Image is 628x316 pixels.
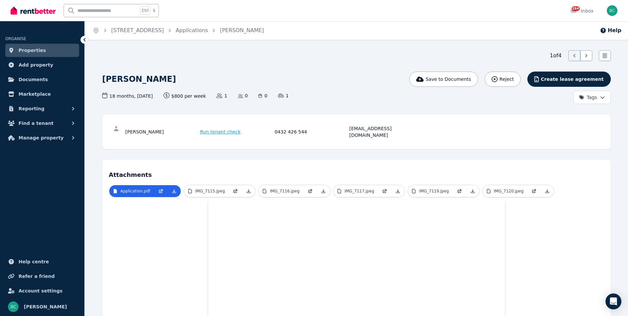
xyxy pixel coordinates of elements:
nav: Breadcrumb [85,21,272,40]
a: [STREET_ADDRESS] [111,27,164,33]
a: Download Attachment [391,185,405,197]
span: k [153,8,155,13]
span: 0 [258,92,267,99]
span: Manage property [19,134,64,142]
div: [EMAIL_ADDRESS][DOMAIN_NAME] [349,125,422,138]
span: 18 months , [DATE] [102,92,153,99]
span: ORGANISE [5,36,26,41]
span: Find a tenant [19,119,54,127]
a: Download Attachment [317,185,330,197]
div: 0432 426 544 [275,125,348,138]
a: [PERSON_NAME] [220,27,264,33]
a: Open in new Tab [378,185,391,197]
a: Open in new Tab [229,185,242,197]
h1: [PERSON_NAME] [102,74,176,84]
p: IMG_7115.jpeg [195,188,225,194]
span: Reporting [19,105,44,113]
h4: Attachments [109,166,604,180]
span: 0 [238,92,248,99]
button: Find a tenant [5,117,79,130]
span: Tags [579,94,597,101]
a: Download Attachment [168,185,181,197]
a: Account settings [5,284,79,297]
span: Documents [19,76,48,83]
button: Reject [485,72,521,87]
span: 1 [278,92,289,99]
a: Download Attachment [466,185,479,197]
p: Application.pdf [121,188,150,194]
span: $800 per week [164,92,206,99]
p: IMG_7117.jpeg [345,188,374,194]
span: Save to Documents [426,76,471,82]
a: IMG_7117.jpeg [333,185,378,197]
span: Reject [500,76,514,82]
a: IMG_7119.jpeg [408,185,453,197]
img: RentBetter [11,6,56,16]
button: Help [600,26,621,34]
span: Properties [19,46,46,54]
button: Tags [573,91,611,104]
span: Ctrl [140,6,150,15]
p: IMG_7119.jpeg [419,188,449,194]
a: Open in new Tab [453,185,466,197]
img: Ben Cooke [8,301,19,312]
p: IMG_7120.jpeg [494,188,524,194]
a: Refer a friend [5,270,79,283]
span: [PERSON_NAME] [24,303,67,311]
span: Help centre [19,258,49,266]
span: Marketplace [19,90,51,98]
a: Help centre [5,255,79,268]
a: Marketplace [5,87,79,101]
span: 1 of 4 [550,52,562,60]
a: Open in new Tab [527,185,541,197]
span: Add property [19,61,53,69]
a: IMG_7115.jpeg [184,185,229,197]
a: Download Attachment [242,185,255,197]
span: 1 [217,92,227,99]
p: IMG_7116.jpeg [270,188,300,194]
span: Refer a friend [19,272,55,280]
img: Ben Cooke [607,5,617,16]
button: Create lease agreement [527,72,610,87]
button: Save to Documents [409,72,478,87]
span: Run tenant check [200,129,241,135]
a: Open in new Tab [154,185,168,197]
a: Applications [176,27,208,33]
div: Inbox [570,8,594,14]
a: Documents [5,73,79,86]
a: Add property [5,58,79,72]
div: [PERSON_NAME] [125,125,198,138]
span: Account settings [19,287,63,295]
a: Properties [5,44,79,57]
a: IMG_7116.jpeg [259,185,304,197]
button: Reporting [5,102,79,115]
span: 264 [572,6,580,11]
a: Open in new Tab [304,185,317,197]
a: Download Attachment [541,185,554,197]
div: Open Intercom Messenger [605,293,621,309]
a: Application.pdf [109,185,154,197]
button: Manage property [5,131,79,144]
span: Create lease agreement [541,76,604,82]
a: IMG_7120.jpeg [483,185,528,197]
